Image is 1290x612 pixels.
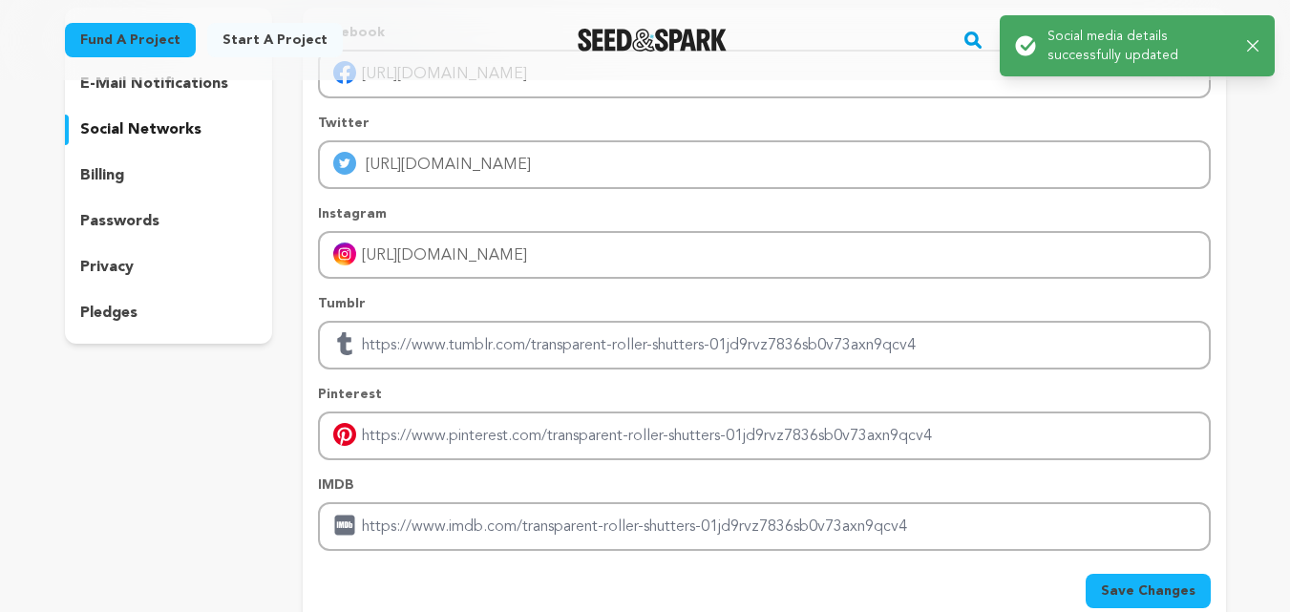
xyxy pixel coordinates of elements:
input: Enter instagram handle link [318,231,1210,280]
p: Social media details successfully updated [1047,27,1232,65]
p: Tumblr [318,294,1210,313]
p: privacy [80,256,134,279]
img: Seed&Spark Logo Dark Mode [578,29,728,52]
input: Enter IMDB profile link [318,502,1210,551]
p: billing [80,164,124,187]
a: Seed&Spark Homepage [578,29,728,52]
input: Enter twitter profile link [318,140,1210,189]
button: Save Changes [1086,574,1211,608]
p: social networks [80,118,201,141]
button: social networks [65,115,273,145]
button: billing [65,160,273,191]
p: pledges [80,302,137,325]
button: passwords [65,206,273,237]
p: e-mail notifications [80,73,228,95]
button: e-mail notifications [65,69,273,99]
span: Save Changes [1101,581,1195,601]
a: Start a project [207,23,343,57]
a: Fund a project [65,23,196,57]
img: pinterest-mobile.svg [333,423,356,446]
img: instagram-mobile.svg [333,243,356,265]
img: imdb.svg [333,514,356,537]
button: privacy [65,252,273,283]
p: passwords [80,210,159,233]
input: Enter tubmlr profile link [318,321,1210,369]
img: twitter-mobile.svg [333,152,356,175]
p: IMDB [318,475,1210,495]
p: Pinterest [318,385,1210,404]
button: pledges [65,298,273,328]
p: Twitter [318,114,1210,133]
img: tumblr.svg [333,332,356,355]
p: Instagram [318,204,1210,223]
input: Enter pinterest profile link [318,412,1210,460]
